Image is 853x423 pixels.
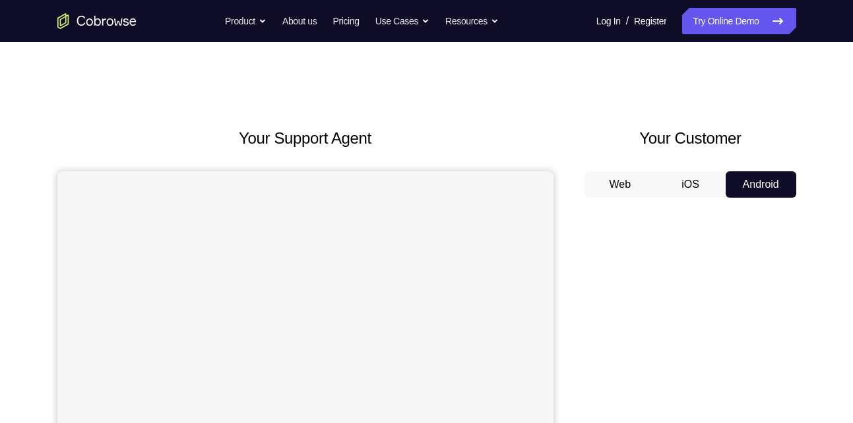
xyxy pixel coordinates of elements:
[682,8,796,34] a: Try Online Demo
[375,8,429,34] button: Use Cases
[634,8,666,34] a: Register
[225,8,267,34] button: Product
[332,8,359,34] a: Pricing
[585,127,796,150] h2: Your Customer
[655,171,726,198] button: iOS
[445,8,499,34] button: Resources
[726,171,796,198] button: Android
[596,8,621,34] a: Log In
[585,171,656,198] button: Web
[282,8,317,34] a: About us
[626,13,629,29] span: /
[57,13,137,29] a: Go to the home page
[57,127,553,150] h2: Your Support Agent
